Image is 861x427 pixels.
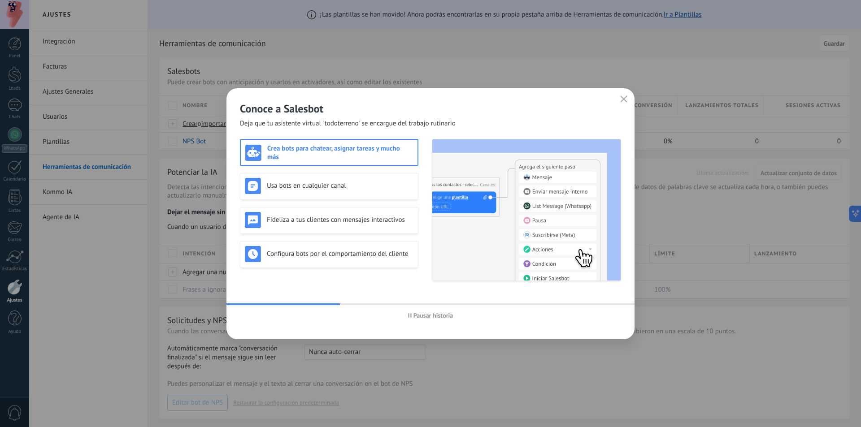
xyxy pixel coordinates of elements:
button: Pausar historia [404,309,457,322]
h3: Fideliza a tus clientes con mensajes interactivos [267,216,413,224]
h3: Configura bots por el comportamiento del cliente [267,250,413,258]
span: Deja que tu asistente virtual "todoterreno" se encargue del trabajo rutinario [240,119,456,128]
h3: Crea bots para chatear, asignar tareas y mucho más [267,144,413,161]
h2: Conoce a Salesbot [240,102,621,116]
span: Pausar historia [413,312,453,319]
h3: Usa bots en cualquier canal [267,181,413,190]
